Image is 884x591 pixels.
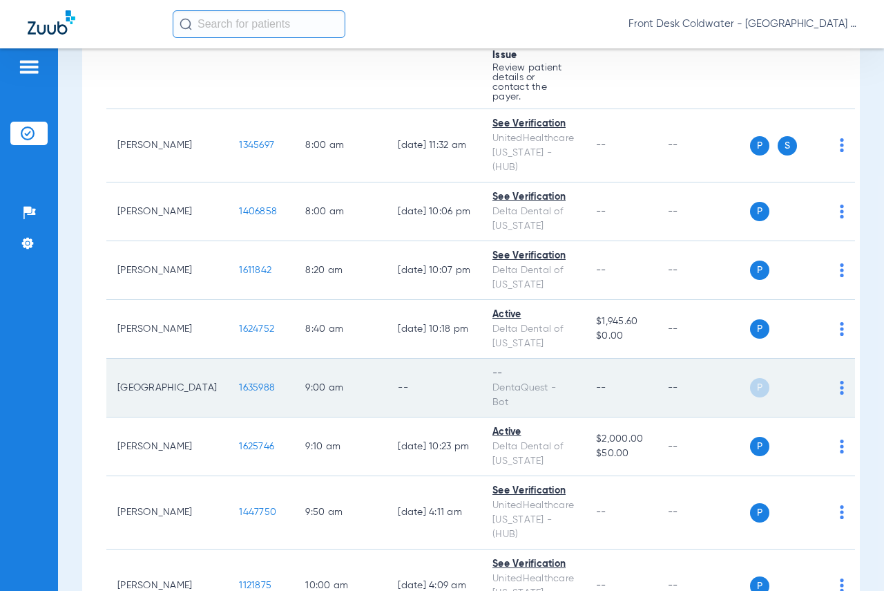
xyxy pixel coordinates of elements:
p: Review patient details or contact the payer. [492,63,574,102]
span: P [750,503,769,523]
td: [DATE] 10:18 PM [387,300,481,359]
td: 8:20 AM [294,241,387,300]
img: Zuub Logo [28,10,75,35]
span: $1,945.60 [596,315,646,329]
td: 8:00 AM [294,109,387,182]
img: group-dot-blue.svg [840,138,844,152]
span: 1345697 [239,140,274,150]
td: -- [387,359,481,418]
img: hamburger-icon [18,59,40,75]
td: -- [657,109,750,182]
div: Delta Dental of [US_STATE] [492,263,574,292]
img: group-dot-blue.svg [840,505,844,519]
img: group-dot-blue.svg [840,381,844,395]
img: group-dot-blue.svg [840,263,844,277]
td: [GEOGRAPHIC_DATA] [106,359,228,418]
span: Front Desk Coldwater - [GEOGRAPHIC_DATA] | My Community Dental Centers [628,17,856,31]
span: $0.00 [596,329,646,344]
td: -- [657,182,750,241]
div: UnitedHealthcare [US_STATE] - (HUB) [492,131,574,175]
span: -- [596,581,606,590]
td: 9:00 AM [294,359,387,418]
div: See Verification [492,190,574,205]
span: 1447750 [239,507,276,517]
span: P [750,437,769,456]
td: [DATE] 4:11 AM [387,476,481,550]
div: UnitedHealthcare [US_STATE] - (HUB) [492,498,574,542]
div: Delta Dental of [US_STATE] [492,205,574,234]
span: 1625746 [239,442,274,451]
div: Active [492,425,574,440]
span: -- [596,383,606,393]
span: -- [596,140,606,150]
div: Delta Dental of [US_STATE] [492,440,574,469]
span: P [750,261,769,280]
div: See Verification [492,484,574,498]
span: P [750,136,769,156]
td: 8:40 AM [294,300,387,359]
span: 1611842 [239,265,271,275]
td: 9:10 AM [294,418,387,476]
img: group-dot-blue.svg [840,440,844,453]
td: [DATE] 10:23 PM [387,418,481,476]
td: [PERSON_NAME] [106,418,228,476]
td: [PERSON_NAME] [106,182,228,241]
input: Search for patients [173,10,345,38]
span: -- [596,507,606,517]
span: P [750,202,769,221]
td: -- [657,359,750,418]
div: Delta Dental of [US_STATE] [492,322,574,351]
td: 9:50 AM [294,476,387,550]
div: DentaQuest - Bot [492,381,574,410]
div: Active [492,308,574,322]
span: $2,000.00 [596,432,646,447]
span: -- [596,265,606,275]
div: See Verification [492,117,574,131]
span: 1624752 [239,324,274,334]
td: [DATE] 10:07 PM [387,241,481,300]
td: [PERSON_NAME] [106,476,228,550]
span: -- [596,207,606,216]
img: group-dot-blue.svg [840,322,844,336]
span: P [750,378,769,397]
td: [DATE] 10:06 PM [387,182,481,241]
span: 1406858 [239,207,277,216]
span: P [750,319,769,339]
div: -- [492,366,574,381]
img: Search Icon [180,18,192,30]
span: Invalid or Missing Data Issue [492,21,555,60]
span: S [778,136,797,156]
td: [DATE] 11:32 AM [387,109,481,182]
span: $50.00 [596,447,646,461]
td: [PERSON_NAME] [106,300,228,359]
td: [PERSON_NAME] [106,241,228,300]
span: 1635988 [239,383,275,393]
td: -- [657,418,750,476]
td: [PERSON_NAME] [106,109,228,182]
div: See Verification [492,249,574,263]
td: -- [657,300,750,359]
img: group-dot-blue.svg [840,205,844,218]
td: 8:00 AM [294,182,387,241]
td: -- [657,476,750,550]
td: -- [657,241,750,300]
span: 1121875 [239,581,271,590]
div: See Verification [492,557,574,572]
